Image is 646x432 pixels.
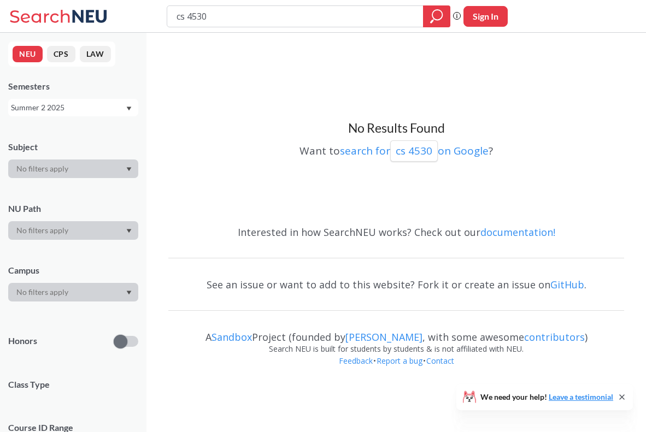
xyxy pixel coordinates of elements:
[376,356,423,366] a: Report a bug
[168,120,624,137] h3: No Results Found
[345,330,422,344] a: [PERSON_NAME]
[80,46,111,62] button: LAW
[338,356,373,366] a: Feedback
[480,393,613,401] span: We need your help!
[8,141,138,153] div: Subject
[11,102,125,114] div: Summer 2 2025
[126,167,132,171] svg: Dropdown arrow
[430,9,443,24] svg: magnifying glass
[8,80,138,92] div: Semesters
[550,278,584,291] a: GitHub
[47,46,75,62] button: CPS
[126,291,132,295] svg: Dropdown arrow
[426,356,455,366] a: Contact
[549,392,613,401] a: Leave a testimonial
[126,229,132,233] svg: Dropdown arrow
[13,46,43,62] button: NEU
[168,343,624,355] div: Search NEU is built for students by students & is not affiliated with NEU.
[212,330,252,344] a: Sandbox
[463,6,508,27] button: Sign In
[168,321,624,343] div: A Project (founded by , with some awesome )
[8,221,138,240] div: Dropdown arrow
[8,99,138,116] div: Summer 2 2025Dropdown arrow
[396,144,432,158] p: cs 4530
[340,144,489,158] a: search forcs 4530on Google
[8,203,138,215] div: NU Path
[8,264,138,276] div: Campus
[175,7,415,26] input: Class, professor, course number, "phrase"
[423,5,450,27] div: magnifying glass
[8,335,37,347] p: Honors
[168,355,624,383] div: • •
[8,378,138,390] span: Class Type
[8,159,138,178] div: Dropdown arrow
[126,106,132,111] svg: Dropdown arrow
[168,216,624,248] div: Interested in how SearchNEU works? Check out our
[524,330,585,344] a: contributors
[480,226,555,239] a: documentation!
[8,283,138,301] div: Dropdown arrow
[168,269,624,300] div: See an issue or want to add to this website? Fork it or create an issue on .
[168,137,624,162] div: Want to ?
